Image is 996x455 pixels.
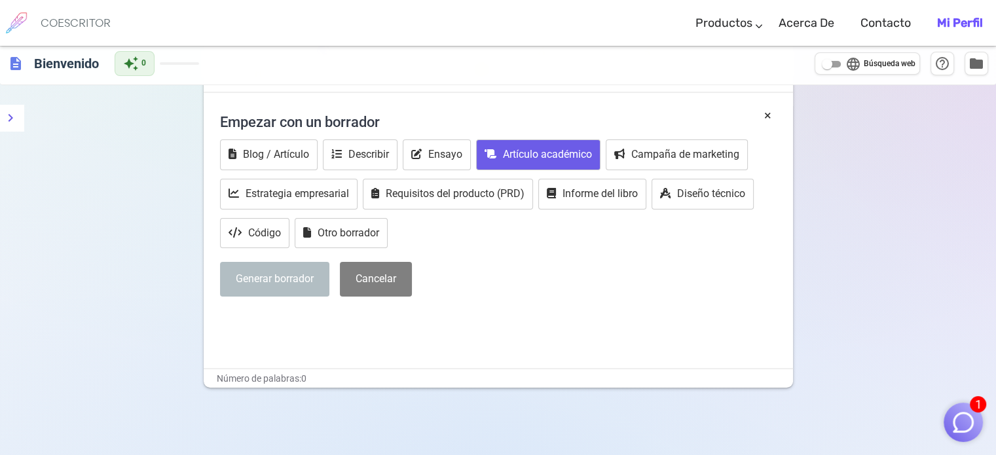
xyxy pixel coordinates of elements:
[503,148,592,160] font: Artículo académico
[538,179,646,209] button: Informe del libro
[944,403,983,442] button: 1
[965,52,988,75] button: Administrar documentos
[677,187,745,200] font: Diseño técnico
[323,139,397,170] button: Describir
[779,4,834,43] a: Acerca de
[220,179,358,209] button: Estrategia empresarial
[968,56,984,71] span: folder
[476,139,600,170] button: Artículo académico
[363,179,533,209] button: Requisitos del producto (PRD)
[860,4,911,43] a: Contacto
[34,56,99,71] font: Bienvenido
[931,52,954,75] button: Ayuda y atajos
[243,148,309,160] font: Blog / Artículo
[695,16,752,30] font: Productos
[652,179,754,209] button: Diseño técnico
[318,227,379,239] font: Otro borrador
[141,58,146,67] font: 0
[236,272,314,285] font: Generar borrador
[8,56,24,71] span: description
[246,187,349,200] font: Estrategia empresarial
[295,218,388,249] button: Otro borrador
[845,56,861,72] span: language
[764,106,771,125] button: ×
[631,148,739,160] font: Campaña de marketing
[975,397,982,411] font: 1
[937,4,983,43] a: Mi perfil
[934,56,950,71] span: help_outline
[217,373,301,384] font: Número de palabras:
[41,16,111,30] font: COESCRITOR
[563,187,638,200] font: Informe del libro
[606,139,748,170] button: Campaña de marketing
[348,148,389,160] font: Describir
[356,272,396,285] font: Cancelar
[220,139,318,170] button: Blog / Artículo
[301,373,306,384] font: 0
[386,187,525,200] font: Requisitos del producto (PRD)
[428,148,462,160] font: Ensayo
[764,107,771,123] font: ×
[29,50,104,77] h6: Haga clic para editar el título
[220,218,289,249] button: Código
[248,227,281,239] font: Código
[864,59,915,68] font: Búsqueda web
[779,16,834,30] font: Acerca de
[340,262,412,297] button: Cancelar
[695,4,752,43] a: Productos
[860,16,911,30] font: Contacto
[951,410,976,435] img: Cerrar chat
[220,114,380,130] font: Empezar con un borrador
[403,139,471,170] button: Ensayo
[937,16,983,30] font: Mi perfil
[123,56,139,71] span: auto_awesome
[220,262,329,297] button: Generar borrador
